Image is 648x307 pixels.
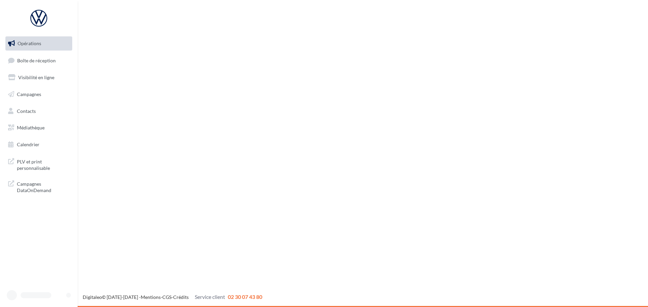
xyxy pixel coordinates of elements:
a: Opérations [4,36,74,51]
span: Boîte de réception [17,57,56,63]
span: Campagnes DataOnDemand [17,179,70,194]
span: Visibilité en ligne [18,74,54,80]
a: Crédits [173,294,189,300]
a: Médiathèque [4,121,74,135]
span: PLV et print personnalisable [17,157,70,172]
a: Visibilité en ligne [4,70,74,85]
span: © [DATE]-[DATE] - - - [83,294,262,300]
a: Boîte de réception [4,53,74,68]
span: Médiathèque [17,125,45,130]
a: Mentions [141,294,161,300]
a: Campagnes DataOnDemand [4,177,74,196]
a: Digitaleo [83,294,102,300]
span: Service client [195,294,225,300]
a: Calendrier [4,137,74,152]
span: Campagnes [17,91,41,97]
a: CGS [162,294,171,300]
a: PLV et print personnalisable [4,154,74,174]
span: Opérations [18,40,41,46]
a: Contacts [4,104,74,118]
span: Calendrier [17,142,39,147]
span: 02 30 07 43 80 [228,294,262,300]
a: Campagnes [4,87,74,101]
span: Contacts [17,108,36,114]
